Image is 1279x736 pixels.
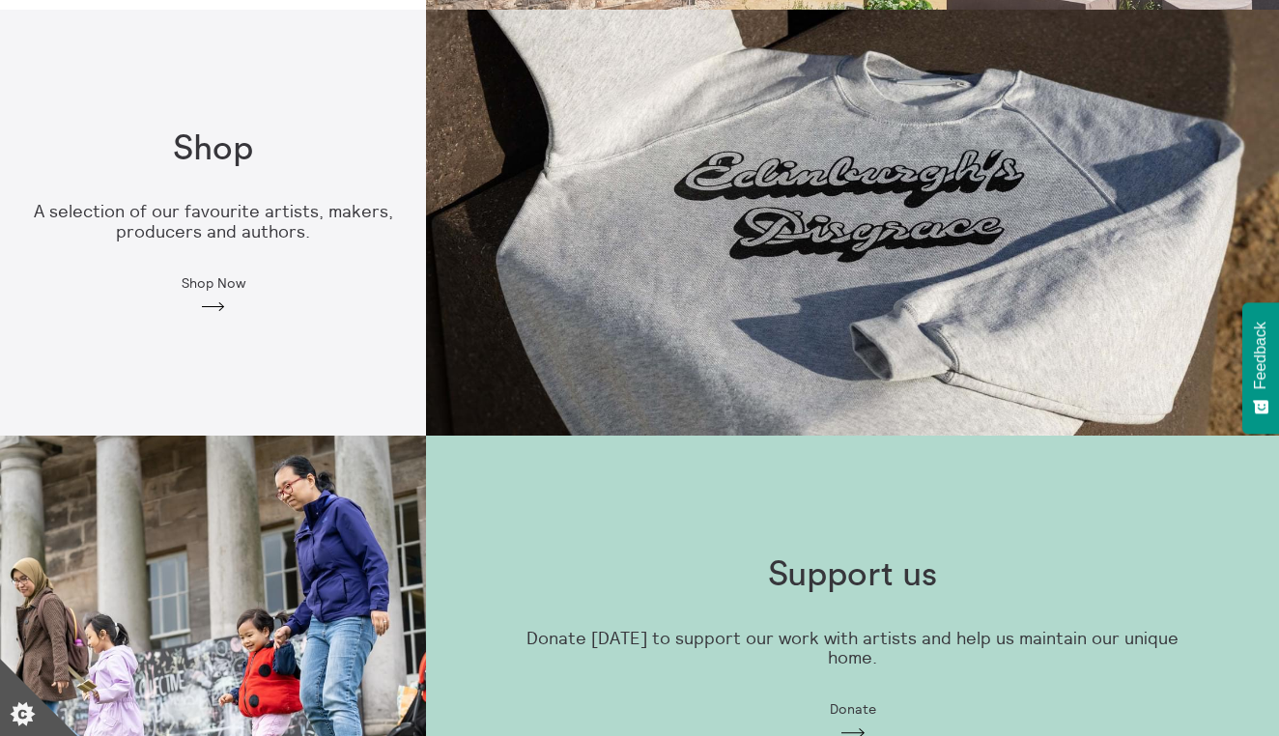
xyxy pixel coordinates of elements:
span: Feedback [1252,322,1269,389]
span: Donate [830,701,876,717]
p: Donate [DATE] to support our work with artists and help us maintain our unique home. [513,629,1193,668]
img: Edinburgh s disgrace sweatshirt 1 [426,10,1279,436]
h1: Shop [173,129,253,169]
p: A selection of our favourite artists, makers, producers and authors. [31,202,395,241]
button: Feedback - Show survey [1242,302,1279,434]
span: Shop Now [182,275,245,291]
h1: Support us [768,555,937,595]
